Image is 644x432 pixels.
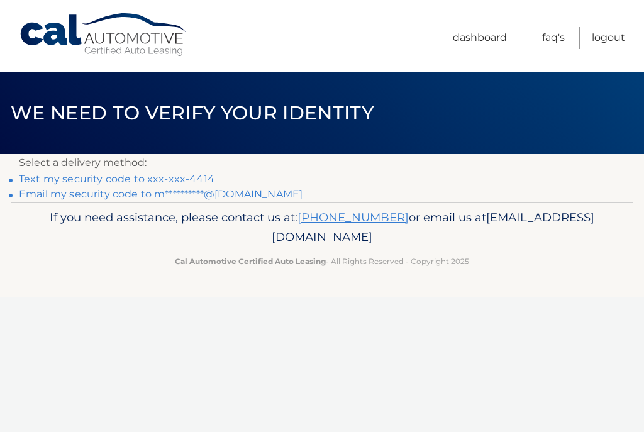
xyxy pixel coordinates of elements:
strong: Cal Automotive Certified Auto Leasing [175,257,326,266]
a: Text my security code to xxx-xxx-4414 [19,173,214,185]
p: If you need assistance, please contact us at: or email us at [30,208,614,248]
a: Logout [592,27,625,49]
a: FAQ's [542,27,565,49]
a: Cal Automotive [19,13,189,57]
a: Email my security code to m**********@[DOMAIN_NAME] [19,188,303,200]
a: [PHONE_NUMBER] [297,210,409,224]
p: Select a delivery method: [19,154,625,172]
p: - All Rights Reserved - Copyright 2025 [30,255,614,268]
a: Dashboard [453,27,507,49]
span: We need to verify your identity [11,101,374,125]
